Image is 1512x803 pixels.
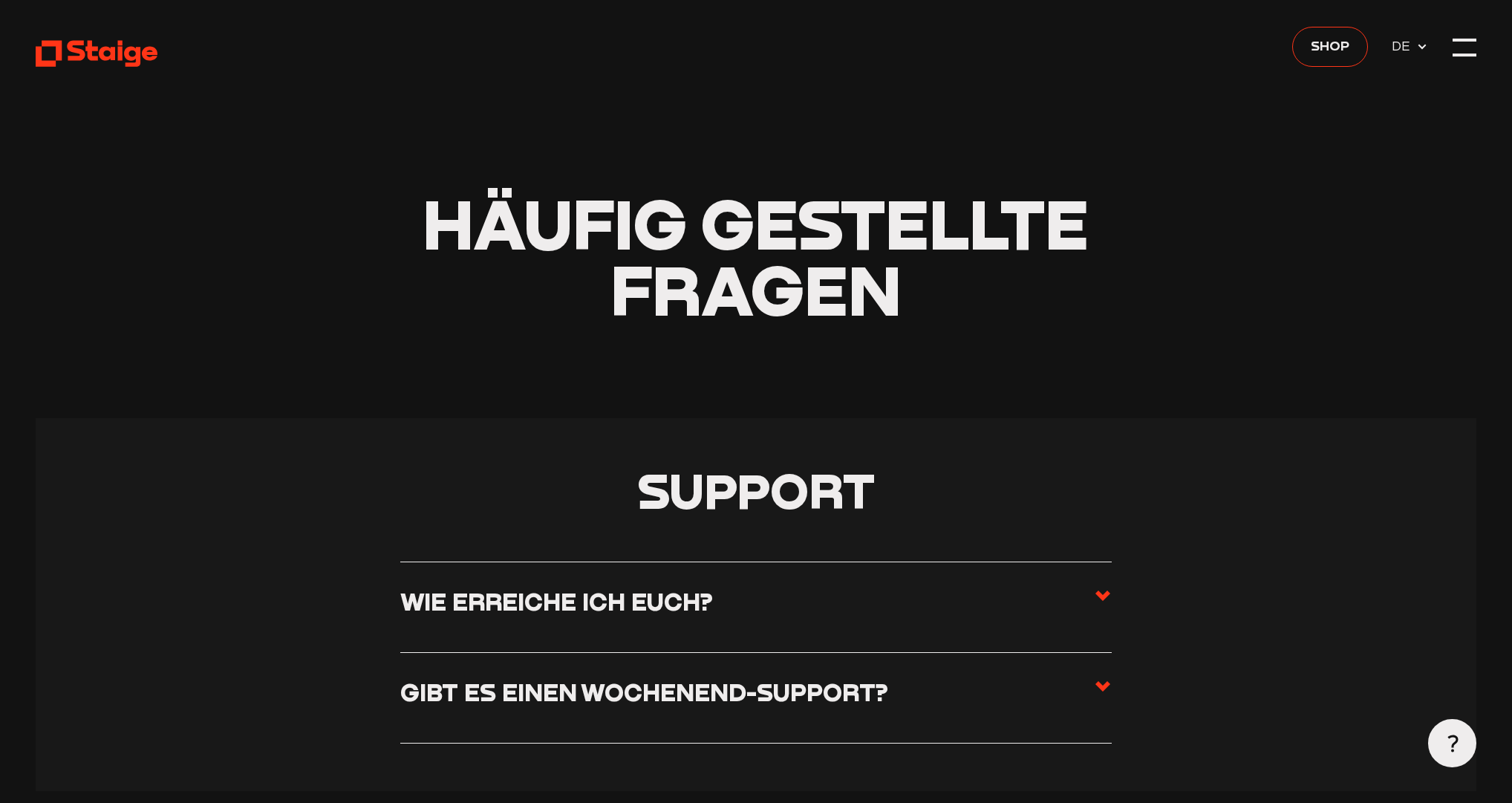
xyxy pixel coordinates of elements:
[637,461,875,520] span: Support
[1311,35,1349,56] span: Shop
[400,677,888,706] h3: Gibt es einen Wochenend-Support?
[1392,35,1416,56] span: DE
[423,181,1089,331] span: Häufig gestellte Fragen
[1292,27,1368,67] a: Shop
[400,586,713,616] h3: Wie erreiche ich euch?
